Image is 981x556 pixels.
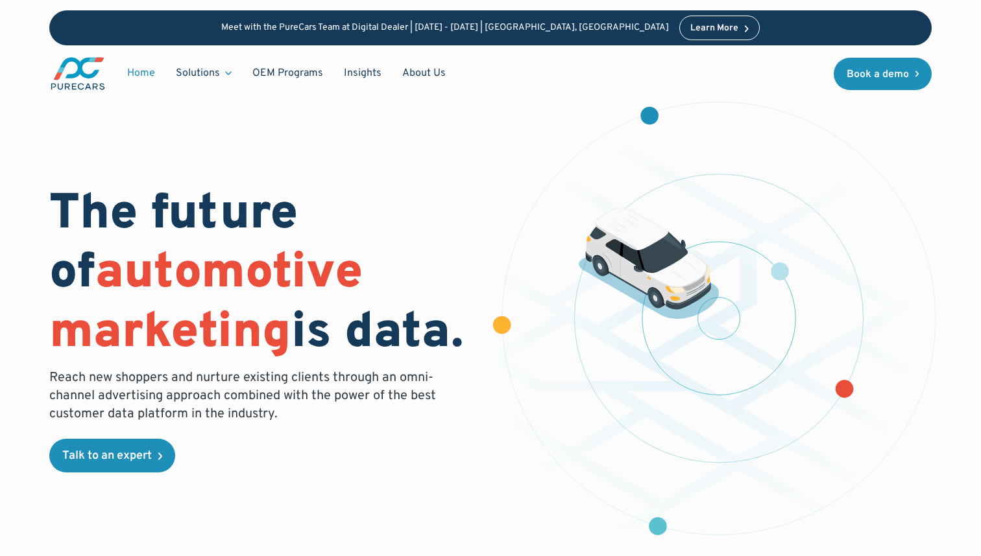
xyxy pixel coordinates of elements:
a: Learn More [679,16,760,40]
span: automotive marketing [49,243,363,364]
h1: The future of is data. [49,186,475,364]
p: Reach new shoppers and nurture existing clients through an omni-channel advertising approach comb... [49,369,444,423]
img: purecars logo [49,56,106,91]
div: Learn More [690,24,738,33]
a: Talk to an expert [49,439,175,472]
div: Book a demo [847,69,909,80]
a: main [49,56,106,91]
p: Meet with the PureCars Team at Digital Dealer | [DATE] - [DATE] | [GEOGRAPHIC_DATA], [GEOGRAPHIC_... [221,23,669,34]
a: Home [117,61,165,86]
a: Book a demo [834,58,932,90]
div: Solutions [165,61,242,86]
a: Insights [333,61,392,86]
a: OEM Programs [242,61,333,86]
a: About Us [392,61,456,86]
div: Talk to an expert [62,450,152,462]
img: illustration of a vehicle [579,208,720,319]
div: Solutions [176,66,220,80]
